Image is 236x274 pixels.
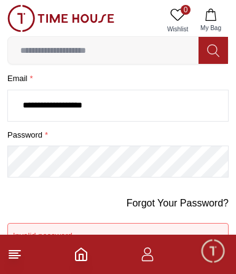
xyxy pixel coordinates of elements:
label: password [7,129,229,141]
a: 0Wishlist [162,5,193,36]
a: Home [74,247,88,262]
a: Forgot Your Password? [127,196,229,211]
img: ... [7,5,114,32]
div: Invalid password. [13,231,223,241]
label: Email [7,72,229,85]
span: Wishlist [162,25,193,34]
span: My Bag [195,23,226,33]
span: 0 [181,5,191,15]
button: My Bag [193,5,229,36]
div: Chat Widget [200,238,227,265]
